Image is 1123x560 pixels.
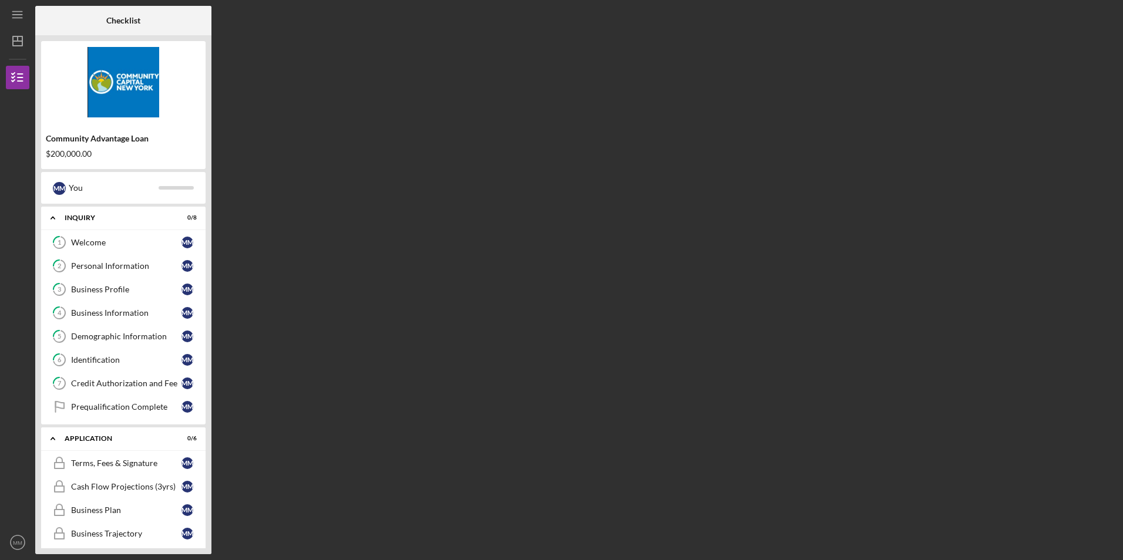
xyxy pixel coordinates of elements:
img: Product logo [41,47,206,117]
a: 3Business ProfileMM [47,278,200,301]
div: Business Information [71,308,181,318]
div: Personal Information [71,261,181,271]
div: Cash Flow Projections (3yrs) [71,482,181,491]
div: M M [181,330,193,342]
a: 1WelcomeMM [47,231,200,254]
div: $200,000.00 [46,149,201,158]
div: M M [181,504,193,516]
text: MM [13,539,22,546]
div: Welcome [71,238,181,247]
div: Prequalification Complete [71,402,181,411]
a: 7Credit Authorization and FeeMM [47,372,200,395]
button: MM [6,531,29,554]
div: Inquiry [65,214,167,221]
div: M M [181,284,193,295]
div: M M [181,237,193,248]
div: M M [181,260,193,272]
div: Identification [71,355,181,365]
tspan: 3 [58,286,61,294]
div: 0 / 8 [176,214,197,221]
tspan: 1 [58,239,61,247]
tspan: 4 [58,309,62,317]
div: You [69,178,159,198]
div: M M [181,528,193,539]
div: Application [65,435,167,442]
div: Business Trajectory [71,529,181,538]
a: Business PlanMM [47,498,200,522]
div: Credit Authorization and Fee [71,379,181,388]
a: 6IdentificationMM [47,348,200,372]
a: 2Personal InformationMM [47,254,200,278]
div: M M [181,307,193,319]
tspan: 6 [58,356,62,364]
div: Demographic Information [71,332,181,341]
tspan: 7 [58,380,62,387]
div: 0 / 6 [176,435,197,442]
div: Business Plan [71,505,181,515]
div: Business Profile [71,285,181,294]
div: M M [181,401,193,413]
div: M M [53,182,66,195]
div: Terms, Fees & Signature [71,458,181,468]
div: M M [181,457,193,469]
b: Checklist [106,16,140,25]
a: 5Demographic InformationMM [47,325,200,348]
div: M M [181,354,193,366]
tspan: 5 [58,333,61,340]
a: Business TrajectoryMM [47,522,200,545]
a: 4Business InformationMM [47,301,200,325]
a: Prequalification CompleteMM [47,395,200,419]
tspan: 2 [58,262,61,270]
div: Community Advantage Loan [46,134,201,143]
a: Terms, Fees & SignatureMM [47,451,200,475]
a: Cash Flow Projections (3yrs)MM [47,475,200,498]
div: M M [181,377,193,389]
div: M M [181,481,193,492]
